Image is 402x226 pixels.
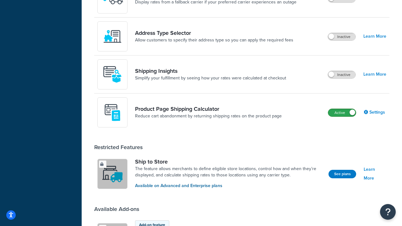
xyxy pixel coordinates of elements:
[101,63,123,85] img: Acw9rhKYsOEjAAAAAElFTkSuQmCC
[135,30,293,36] a: Address Type Selector
[363,70,386,79] a: Learn More
[135,105,282,112] a: Product Page Shipping Calculator
[94,206,139,213] div: Available Add-ons
[380,204,396,220] button: Open Resource Center
[135,166,323,178] a: The feature allows merchants to define eligible store locations, control how and when they’re dis...
[101,101,123,123] img: +D8d0cXZM7VpdAAAAAElFTkSuQmCC
[135,75,286,81] a: Simplify your fulfillment by seeing how your rates were calculated at checkout
[364,165,386,183] a: Learn More
[363,32,386,41] a: Learn More
[328,33,356,40] label: Inactive
[329,170,356,178] button: See plans
[135,158,323,165] a: Ship to Store
[328,71,356,78] label: Inactive
[135,113,282,119] a: Reduce cart abandonment by returning shipping rates on the product page
[135,37,293,43] a: Allow customers to specify their address type so you can apply the required fees
[101,25,123,47] img: wNXZ4XiVfOSSwAAAABJRU5ErkJggg==
[135,67,286,74] a: Shipping Insights
[328,109,356,116] label: Active
[135,182,323,189] p: Available on Advanced and Enterprise plans
[94,144,143,151] div: Restricted Features
[364,108,386,117] a: Settings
